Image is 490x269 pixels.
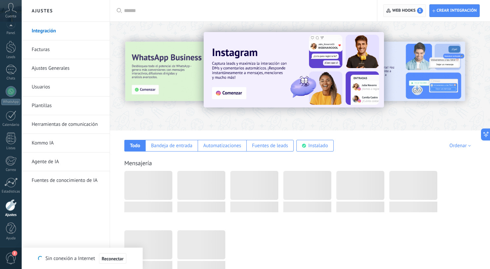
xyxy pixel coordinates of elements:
[1,55,21,59] div: Leads
[392,8,423,14] span: Web hooks
[429,4,480,17] button: Crear integración
[1,190,21,194] div: Estadísticas
[1,168,21,172] div: Correo
[437,8,477,13] span: Crear integración
[32,153,103,171] a: Agente de IA
[12,251,17,256] span: 2
[32,96,103,115] a: Plantillas
[449,143,473,149] div: Ordenar
[130,143,140,149] div: Todo
[1,213,21,217] div: Ajustes
[22,171,110,190] li: Fuentes de conocimiento de IA
[22,153,110,171] li: Agente de IA
[102,256,124,261] span: Reconectar
[22,59,110,78] li: Ajustes Generales
[22,134,110,153] li: Kommo IA
[22,78,110,96] li: Usuarios
[5,14,16,19] span: Cuenta
[99,253,126,264] button: Reconectar
[252,143,288,149] div: Fuentes de leads
[38,253,126,264] div: Sin conexión a Internet
[1,31,21,35] div: Panel
[417,8,423,14] span: 1
[32,59,103,78] a: Ajustes Generales
[32,40,103,59] a: Facturas
[124,159,152,167] a: Mensajería
[1,146,21,151] div: Listas
[22,40,110,59] li: Facturas
[32,22,103,40] a: Integración
[22,96,110,115] li: Plantillas
[32,171,103,190] a: Fuentes de conocimiento de IA
[204,32,384,107] img: Slide 1
[323,42,465,101] img: Slide 2
[32,78,103,96] a: Usuarios
[1,236,21,241] div: Ayuda
[383,4,426,17] button: Web hooks1
[125,42,267,101] img: Slide 3
[32,115,103,134] a: Herramientas de comunicación
[308,143,328,149] div: Instalado
[1,76,21,81] div: Chats
[203,143,241,149] div: Automatizaciones
[22,115,110,134] li: Herramientas de comunicación
[151,143,192,149] div: Bandeja de entrada
[1,99,20,105] div: WhatsApp
[1,123,21,127] div: Calendario
[22,22,110,40] li: Integración
[32,134,103,153] a: Kommo IA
